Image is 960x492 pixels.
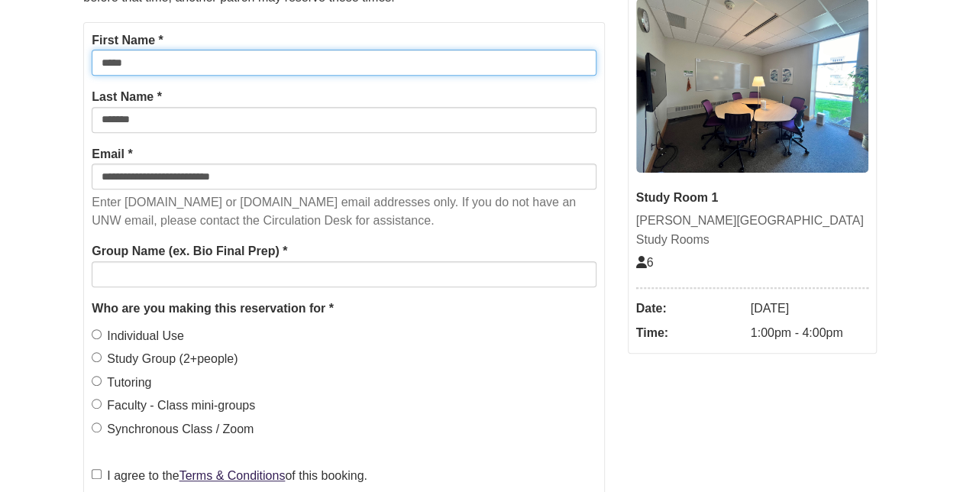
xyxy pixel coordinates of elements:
div: [PERSON_NAME][GEOGRAPHIC_DATA] Study Rooms [636,211,868,250]
p: Enter [DOMAIN_NAME] or [DOMAIN_NAME] email addresses only. If you do not have an UNW email, pleas... [92,193,596,230]
label: Email * [92,144,132,164]
label: First Name * [92,31,163,50]
input: Synchronous Class / Zoom [92,422,102,432]
label: Group Name (ex. Bio Final Prep) * [92,241,287,261]
dd: 1:00pm - 4:00pm [751,321,868,345]
a: Terms & Conditions [179,469,286,482]
legend: Who are you making this reservation for * [92,299,596,319]
label: Faculty - Class mini-groups [92,396,255,416]
span: The capacity of this space [636,256,654,269]
label: Study Group (2+people) [92,349,238,369]
input: Tutoring [92,376,102,386]
label: Tutoring [92,373,151,393]
label: Individual Use [92,326,184,346]
input: Faculty - Class mini-groups [92,399,102,409]
div: Study Room 1 [636,188,868,208]
input: Study Group (2+people) [92,352,102,362]
input: I agree to theTerms & Conditionsof this booking. [92,469,102,479]
dt: Date: [636,296,743,321]
dt: Time: [636,321,743,345]
input: Individual Use [92,329,102,339]
dd: [DATE] [751,296,868,321]
label: Last Name * [92,87,162,107]
label: I agree to the of this booking. [92,466,367,486]
label: Synchronous Class / Zoom [92,419,254,439]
